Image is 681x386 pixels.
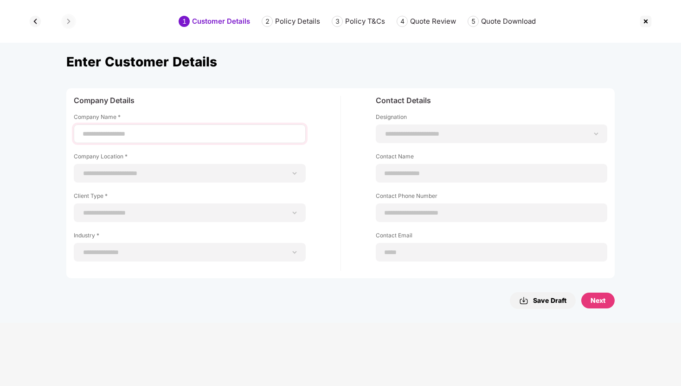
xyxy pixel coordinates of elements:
div: 4 [397,16,408,27]
div: 3 [332,16,343,27]
div: 2 [262,16,273,27]
label: Contact Phone Number [376,192,608,203]
label: Company Name * [74,113,306,124]
div: Contact Details [376,96,608,109]
img: svg+xml;base64,PHN2ZyBpZD0iQ3Jvc3MtMzJ4MzIiIHhtbG5zPSJodHRwOi8vd3d3LnczLm9yZy8yMDAwL3N2ZyIgd2lkdG... [638,14,653,29]
div: Company Details [74,96,306,109]
div: Policy Details [275,17,320,26]
div: Quote Download [481,17,536,26]
div: Customer Details [192,17,250,26]
div: Policy T&Cs [345,17,385,26]
label: Contact Email [376,231,608,243]
div: Next [591,295,605,306]
div: Save Draft [519,295,566,306]
div: 5 [468,16,479,27]
div: Enter Customer Details [66,43,615,88]
label: Contact Name [376,152,608,164]
div: Quote Review [410,17,456,26]
img: svg+xml;base64,PHN2ZyBpZD0iQmFjay0zMngzMiIgeG1sbnM9Imh0dHA6Ly93d3cudzMub3JnLzIwMDAvc3ZnIiB3aWR0aD... [28,14,43,29]
label: Designation [376,113,608,124]
label: Company Location * [74,152,306,164]
div: 1 [179,16,190,27]
label: Client Type * [74,192,306,203]
label: Industry * [74,231,306,243]
img: svg+xml;base64,PHN2ZyBpZD0iRG93bmxvYWQtMzJ4MzIiIHhtbG5zPSJodHRwOi8vd3d3LnczLm9yZy8yMDAwL3N2ZyIgd2... [519,295,528,306]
